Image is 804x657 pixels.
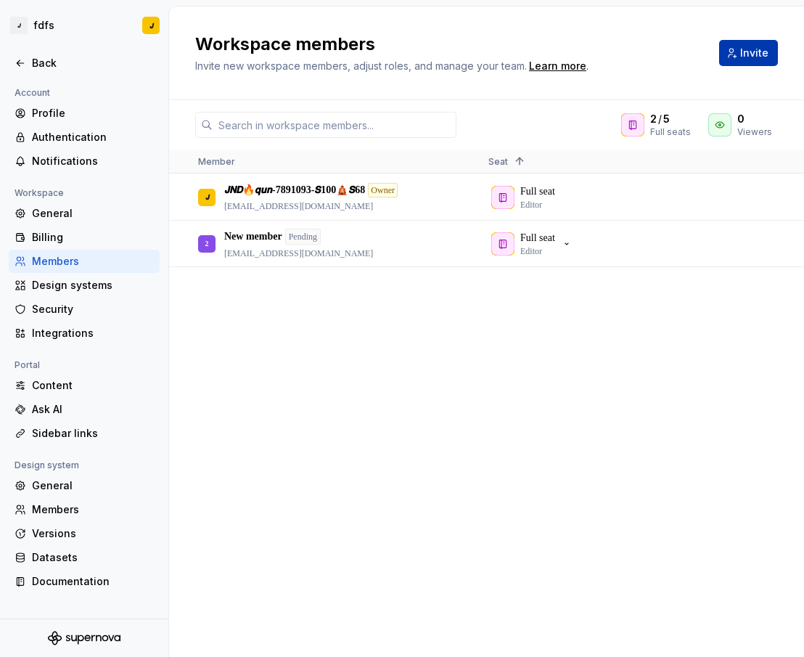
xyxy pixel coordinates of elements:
[32,302,154,317] div: Security
[32,206,154,221] div: General
[529,59,586,73] a: Learn more
[149,20,153,31] div: 𝙅
[737,126,772,138] div: Viewers
[205,183,209,211] div: 𝙅
[9,84,56,102] div: Account
[9,570,160,593] a: Documentation
[9,457,85,474] div: Design system
[9,374,160,397] a: Content
[650,112,657,126] span: 2
[10,17,28,34] div: 𝙅
[9,298,160,321] a: Security
[224,200,418,212] p: [EMAIL_ADDRESS][DOMAIN_NAME]
[9,398,160,421] a: Ask AI
[650,126,691,138] div: Full seats
[9,356,46,374] div: Portal
[32,106,154,121] div: Profile
[224,183,365,197] p: 𝙅𝙉𝘿🔥𝙦𝙪𝙣-7891093-𝙎100🛕𝙎68
[32,426,154,441] div: Sidebar links
[9,226,160,249] a: Billing
[9,422,160,445] a: Sidebar links
[520,231,555,245] p: Full seat
[32,254,154,269] div: Members
[9,474,160,497] a: General
[9,522,160,545] a: Versions
[3,9,165,41] button: 𝙅fdfs𝙅
[9,202,160,225] a: General
[32,56,154,70] div: Back
[33,18,54,33] div: fdfs
[9,150,160,173] a: Notifications
[9,274,160,297] a: Design systems
[32,526,154,541] div: Versions
[368,183,398,197] div: Owner
[32,574,154,589] div: Documentation
[195,33,588,56] h2: Workspace members
[205,229,209,258] div: 2
[48,631,120,645] svg: Supernova Logo
[32,378,154,393] div: Content
[9,322,160,345] a: Integrations
[9,184,70,202] div: Workspace
[663,112,670,126] span: 5
[32,402,154,417] div: Ask AI
[224,248,373,259] p: [EMAIL_ADDRESS][DOMAIN_NAME]
[224,229,282,244] p: New member
[719,40,778,66] button: Invite
[213,112,456,138] input: Search in workspace members...
[9,126,160,149] a: Authentication
[9,250,160,273] a: Members
[9,52,160,75] a: Back
[9,498,160,521] a: Members
[32,478,154,493] div: General
[32,130,154,144] div: Authentication
[32,550,154,565] div: Datasets
[9,546,160,569] a: Datasets
[488,229,578,258] button: Full seatEditor
[740,46,768,60] span: Invite
[32,326,154,340] div: Integrations
[32,230,154,245] div: Billing
[32,278,154,293] div: Design systems
[32,502,154,517] div: Members
[285,229,321,245] div: Pending
[32,154,154,168] div: Notifications
[650,112,691,126] div: /
[195,60,527,72] span: Invite new workspace members, adjust roles, and manage your team.
[520,245,542,257] p: Editor
[9,102,160,125] a: Profile
[488,156,508,167] span: Seat
[527,61,588,72] span: .
[198,156,235,167] span: Member
[737,112,744,126] span: 0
